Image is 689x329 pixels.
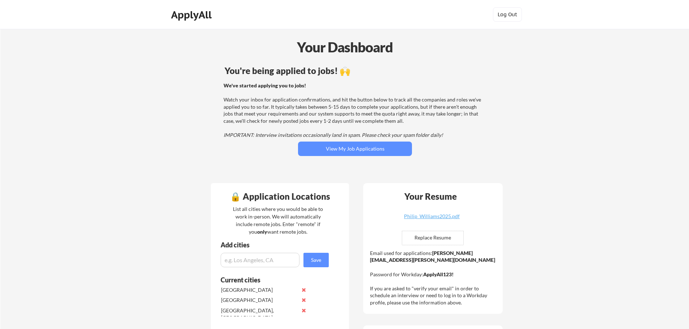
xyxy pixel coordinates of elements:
input: e.g. Los Angeles, CA [221,253,299,267]
div: ApplyAll [171,9,214,21]
div: [GEOGRAPHIC_DATA], [GEOGRAPHIC_DATA] [221,307,297,321]
div: Add cities [221,242,331,248]
strong: We've started applying you to jobs! [224,82,306,88]
a: Philip_Williams2025.pdf [389,214,475,225]
em: IMPORTANT: Interview invitations occasionally land in spam. Please check your spam folder daily! [224,132,443,138]
strong: ApplyAll123! [423,271,454,277]
div: Watch your inbox for application confirmations, and hit the button below to track all the compani... [224,82,484,139]
div: You're being applied to jobs! 🙌 [225,66,485,75]
button: Log Out [493,7,522,22]
strong: [PERSON_NAME][EMAIL_ADDRESS][PERSON_NAME][DOMAIN_NAME] [370,250,495,263]
button: Save [303,253,329,267]
div: Current cities [221,277,321,283]
div: 🔒 Application Locations [213,192,347,201]
div: List all cities where you would be able to work in-person. We will automatically include remote j... [228,205,328,235]
div: Philip_Williams2025.pdf [389,214,475,219]
div: Your Dashboard [1,37,689,57]
div: [GEOGRAPHIC_DATA] [221,286,297,294]
button: View My Job Applications [298,142,412,156]
div: Your Resume [395,192,466,201]
strong: only [257,229,267,235]
div: [GEOGRAPHIC_DATA] [221,296,297,304]
div: Email used for applications: Password for Workday: If you are asked to "verify your email" in ord... [370,250,498,306]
